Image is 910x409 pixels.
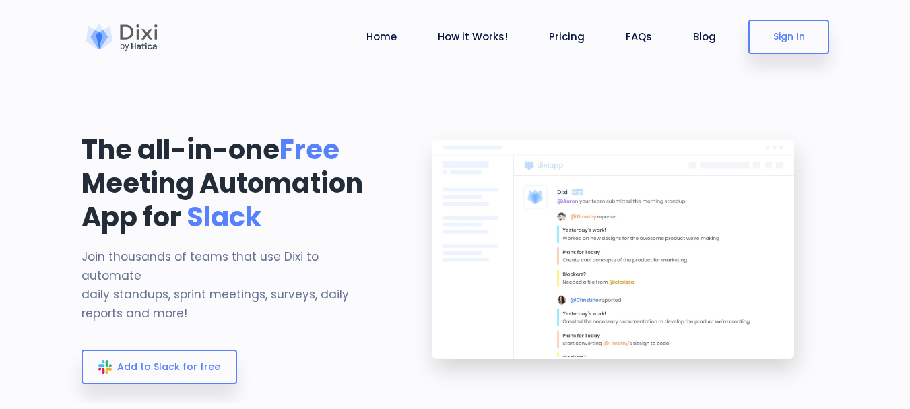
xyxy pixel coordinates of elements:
[98,360,112,374] img: slack_icon_color.svg
[82,350,237,384] a: Add to Slack for free
[544,29,590,44] a: Pricing
[748,20,829,54] a: Sign In
[620,29,657,44] a: FAQs
[280,131,339,168] span: Free
[401,118,829,403] img: landing-banner
[117,360,220,373] span: Add to Slack for free
[432,29,513,44] a: How it Works!
[361,29,402,44] a: Home
[187,198,261,236] span: Slack
[82,247,381,323] p: Join thousands of teams that use Dixi to automate daily standups, sprint meetings, surveys, daily...
[688,29,721,44] a: Blog
[82,133,381,234] h1: The all-in-one Meeting Automation App for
